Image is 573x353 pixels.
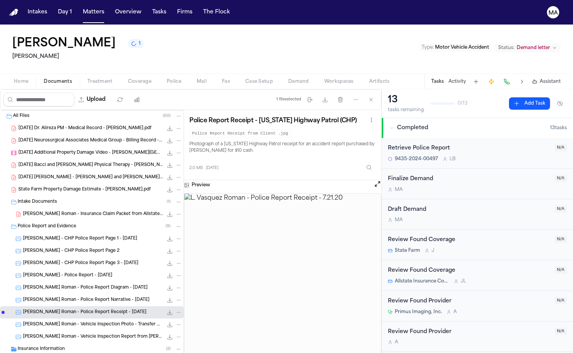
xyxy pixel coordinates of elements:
[197,79,207,85] span: Mail
[166,284,174,292] button: Download L. Vasquez Roman - Police Report Diagram - 2.11.24
[395,217,403,223] span: M A
[555,328,567,335] span: N/A
[23,297,149,304] span: [PERSON_NAME] Roman - Police Report Narrative - [DATE]
[189,165,203,171] span: 2.0 MB
[167,79,181,85] span: Police
[166,247,174,255] button: Download L. Vasquez Roman - CHP Police Report Page 2
[435,45,489,50] span: Motor Vehicle Accident
[166,296,174,304] button: Download L. Vasquez Roman - Police Report Narrative - 2.11.24
[382,138,573,169] div: Open task: Retrieve Police Report
[382,118,573,138] button: Completed13tasks
[23,309,146,316] span: [PERSON_NAME] Roman - Police Report Receipt - [DATE]
[450,156,456,162] span: L B
[501,76,512,87] button: Make a Call
[486,76,497,87] button: Create Immediate Task
[453,309,457,315] span: A
[23,211,163,218] span: [PERSON_NAME] Roman - Insurance Claim Packet from Allstate - [DATE]
[324,79,354,85] span: Workspaces
[422,45,434,50] span: Type :
[192,182,210,188] h3: Preview
[362,161,376,174] button: Inspect
[471,76,481,87] button: Add Task
[548,10,558,16] text: MA
[388,94,424,106] div: 13
[388,266,550,275] div: Review Found Coverage
[382,199,573,230] div: Open task: Draft Demand
[517,45,550,51] span: Demand letter
[23,334,163,340] span: [PERSON_NAME] Roman - Vehicle Inspection Report from [PERSON_NAME] Discount Service Tulare - Undated
[18,223,76,230] span: Police Report and Evidence
[276,97,301,102] div: 1 file selected
[139,41,141,47] span: 1
[374,180,381,190] button: Open preview
[555,266,567,274] span: N/A
[555,205,567,213] span: N/A
[166,321,174,328] button: Download L. Vasquez Roman - Vehicle Inspection Photo - Transfer Case Damage - Dann's Discount Ser...
[25,5,50,19] button: Intakes
[200,5,233,19] button: The Flock
[494,43,561,53] button: Change status from Demand letter
[555,297,567,304] span: N/A
[448,79,466,85] button: Activity
[128,39,144,48] button: 1 active task
[55,5,75,19] button: Day 1
[395,248,420,254] span: State Farm
[382,230,573,260] div: Open task: Review Found Coverage
[388,144,550,153] div: Retrieve Police Report
[14,79,28,85] span: Home
[18,187,151,193] span: State Farm Property Damage Estimate - [PERSON_NAME].pdf
[388,175,550,184] div: Finalize Demand
[166,347,171,351] span: ( 2 )
[550,125,567,131] span: 13 task s
[174,5,195,19] button: Firms
[23,248,120,254] span: [PERSON_NAME] - CHP Police Report Page 2
[23,322,163,328] span: [PERSON_NAME] Roman - Vehicle Inspection Photo - Transfer Case Damage - [PERSON_NAME] Discount Se...
[461,278,466,284] span: J L
[532,79,561,85] button: Assistant
[9,9,18,16] img: Finch Logo
[555,236,567,243] span: N/A
[374,180,381,188] button: Open preview
[382,169,573,199] div: Open task: Finalize Demand
[189,117,357,125] h3: Police Report Receipt - [US_STATE] Highway Patrol (CHP)
[23,285,148,291] span: [PERSON_NAME] Roman - Police Report Diagram - [DATE]
[149,5,169,19] button: Tasks
[395,156,438,162] span: 9435-2024-00497
[166,186,174,194] button: Download State Farm Property Damage Estimate - Vasquez.pdf
[395,339,398,345] span: A
[509,97,550,110] button: Add Task
[458,100,468,107] span: 0 / 13
[388,205,550,214] div: Draft Demand
[189,141,376,155] p: Photograph of a [US_STATE] Highway Patrol receipt for an accident report purchased by [PERSON_NAM...
[13,113,30,120] span: All Files
[87,79,113,85] span: Treatment
[9,9,18,16] a: Home
[432,248,434,254] span: J
[395,187,403,193] span: M A
[166,174,174,181] button: Download 2024.08.22 Vasquez, Luz - Bacci and Glinn Physical Therapy, Inc..pdf
[395,278,449,284] span: Allstate Insurance Company
[128,79,151,85] span: Coverage
[395,309,442,315] span: Primus Imaging, Inc.
[23,260,138,267] span: [PERSON_NAME] - CHP Police Report Page 3 - [DATE]
[166,137,174,144] button: Download 2024.06.28 Neurosurgical Associates Medical Group - Billing Record - Vasquez.pdf
[166,333,174,341] button: Download L. Vasquez Roman - Vehicle Inspection Report from Dann's Discount Service Tulare - Undated
[112,5,144,19] button: Overview
[222,79,230,85] span: Fax
[166,161,174,169] button: Download 2024.08.15 Bacci and Glinn Physical Therapy - Bill - Vasquez.pdf
[369,79,390,85] span: Artifacts
[555,175,567,182] span: N/A
[388,236,550,245] div: Review Found Coverage
[23,273,112,279] span: [PERSON_NAME] - Police Report - [DATE]
[166,309,174,316] button: Download L. Vasquez Roman - Police Report Receipt - 7.21.20
[18,150,163,156] span: [DATE] Additional Property Damage Video - [PERSON_NAME][GEOGRAPHIC_DATA]MOV
[388,328,550,337] div: Review Found Provider
[18,162,163,169] span: [DATE] Bacci and [PERSON_NAME] Physical Therapy - [PERSON_NAME].pdf
[166,125,174,132] button: Download 2024.06.28 Dr. Alireza PM - Medical Record - Vasquez.pdf
[388,107,424,113] div: tasks remaining
[44,79,72,85] span: Documents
